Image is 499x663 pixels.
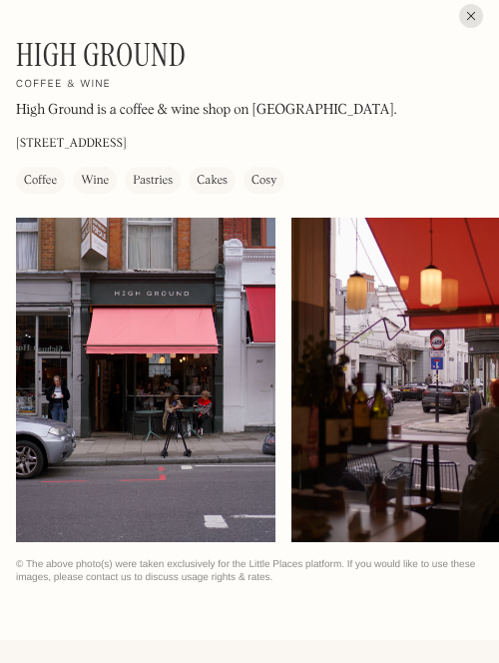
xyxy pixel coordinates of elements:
p: High Ground is a coffee & wine shop on [GEOGRAPHIC_DATA]. [16,100,397,121]
div: Cakes [197,171,228,191]
div: © The above photo(s) were taken exclusively for the Little Places platform. If you would like to ... [16,558,499,584]
div: Pastries [133,171,173,191]
div: Coffee [24,171,57,191]
div: Wine [81,171,109,191]
h1: High Ground [16,36,186,74]
h2: Coffee & wine [16,78,111,92]
div: Cosy [251,171,276,191]
p: [STREET_ADDRESS] [16,135,127,153]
